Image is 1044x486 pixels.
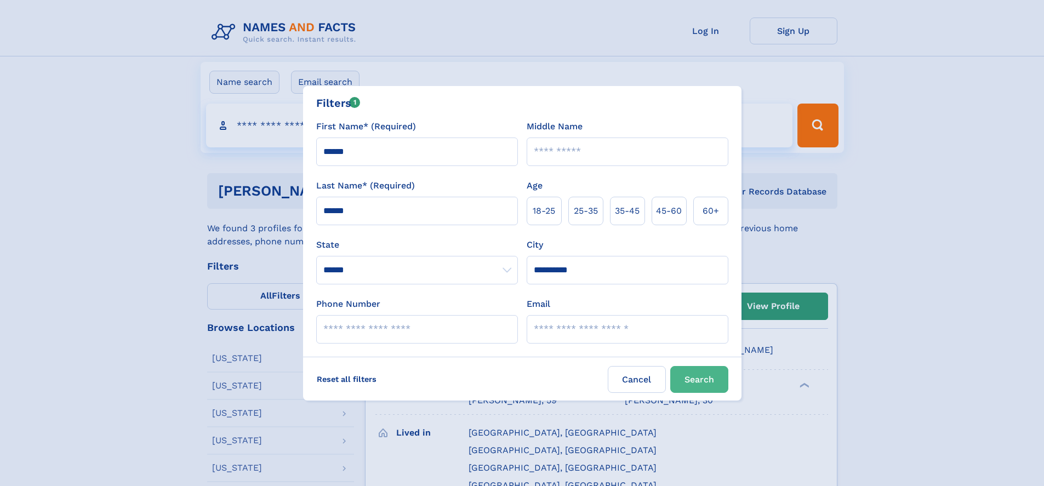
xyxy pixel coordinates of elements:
[527,179,543,192] label: Age
[656,204,682,218] span: 45‑60
[316,238,518,251] label: State
[670,366,728,393] button: Search
[527,298,550,311] label: Email
[527,238,543,251] label: City
[316,179,415,192] label: Last Name* (Required)
[316,298,380,311] label: Phone Number
[316,95,361,111] div: Filters
[574,204,598,218] span: 25‑35
[615,204,640,218] span: 35‑45
[703,204,719,218] span: 60+
[533,204,555,218] span: 18‑25
[608,366,666,393] label: Cancel
[316,120,416,133] label: First Name* (Required)
[527,120,583,133] label: Middle Name
[310,366,384,392] label: Reset all filters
